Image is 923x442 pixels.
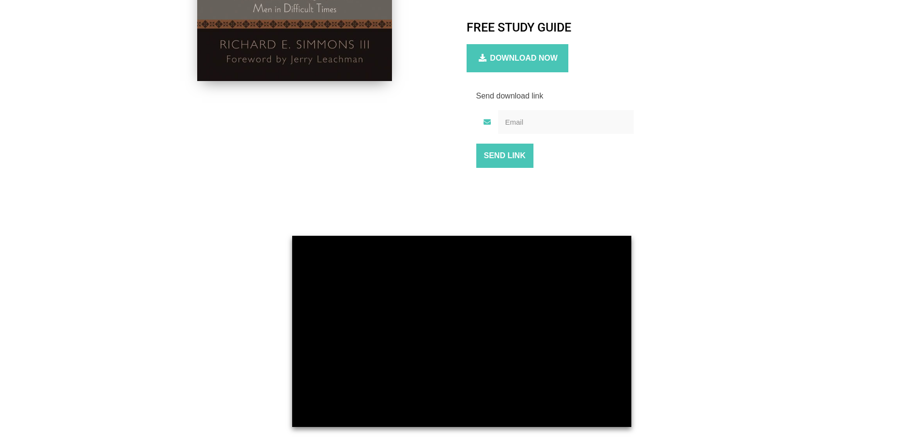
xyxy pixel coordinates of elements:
[490,54,558,63] span: DOWNLOAD NOW
[476,92,646,100] p: Send download link
[498,110,634,134] input: Email
[292,236,631,427] iframe: The True Measure of a Man - Book Reviews
[467,20,791,34] h2: Free Study Guide
[476,144,533,168] input: SEND LINK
